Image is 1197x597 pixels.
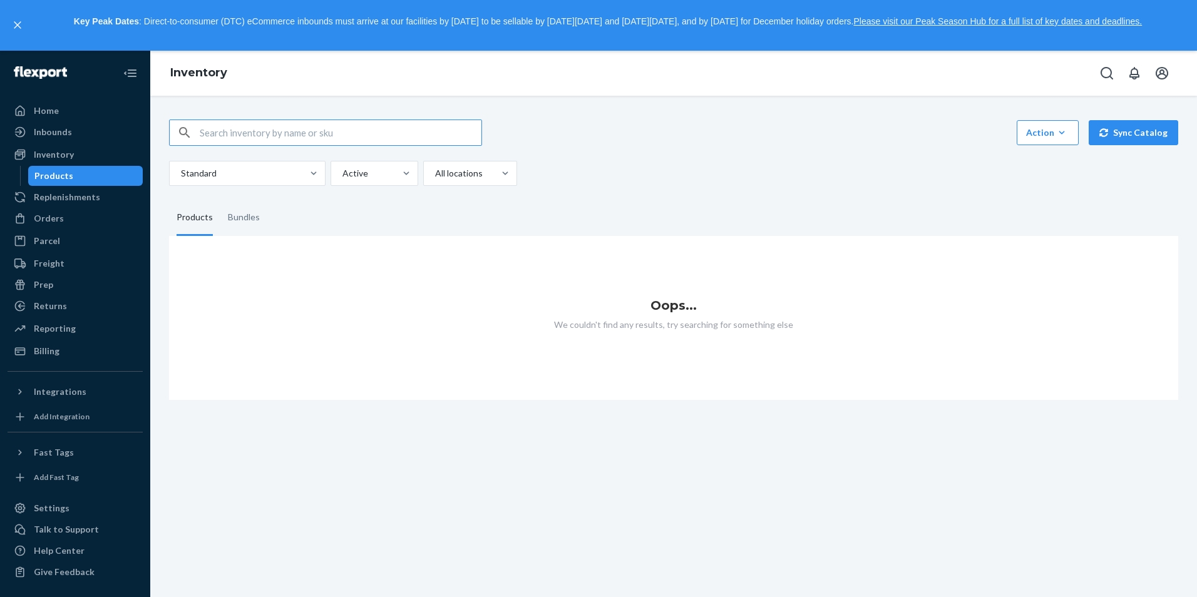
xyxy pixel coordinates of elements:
div: Freight [34,257,64,270]
button: Integrations [8,382,143,402]
div: Settings [34,502,69,514]
div: Billing [34,345,59,357]
div: Inventory [34,148,74,161]
a: Parcel [8,231,143,251]
div: Products [177,201,213,236]
input: Search inventory by name or sku [200,120,481,145]
a: Inbounds [8,122,143,142]
button: close, [11,19,24,31]
div: Products [34,170,73,182]
div: Add Integration [34,411,90,422]
div: Home [34,105,59,117]
div: Help Center [34,544,85,557]
div: Inbounds [34,126,72,138]
input: Standard [180,167,181,180]
button: Open account menu [1149,61,1174,86]
div: Give Feedback [34,566,95,578]
a: Add Integration [8,407,143,427]
a: Orders [8,208,143,228]
button: Sync Catalog [1089,120,1178,145]
a: Reporting [8,319,143,339]
a: Billing [8,341,143,361]
img: Flexport logo [14,66,67,79]
div: Prep [34,278,53,291]
button: Open Search Box [1094,61,1119,86]
div: Returns [34,300,67,312]
input: All locations [434,167,435,180]
div: Fast Tags [34,446,74,459]
p: : Direct-to-consumer (DTC) eCommerce inbounds must arrive at our facilities by [DATE] to be sella... [30,11,1186,33]
button: Give Feedback [8,562,143,582]
div: Replenishments [34,191,100,203]
div: Talk to Support [34,523,99,536]
span: Chat [28,9,53,20]
div: Add Fast Tag [34,472,79,482]
button: Close Navigation [118,61,143,86]
a: Settings [8,498,143,518]
a: Freight [8,253,143,273]
a: Replenishments [8,187,143,207]
strong: Key Peak Dates [74,16,139,26]
a: Help Center [8,541,143,561]
a: Add Fast Tag [8,467,143,487]
button: Fast Tags [8,442,143,462]
div: Bundles [228,201,260,236]
div: Action [1026,126,1069,139]
a: Inventory [170,66,227,79]
ol: breadcrumbs [160,55,237,91]
a: Returns [8,296,143,316]
button: Talk to Support [8,519,143,539]
input: Active [341,167,342,180]
div: Orders [34,212,64,225]
a: Home [8,101,143,121]
a: Products [28,166,143,186]
div: Parcel [34,235,60,247]
a: Inventory [8,145,143,165]
div: Reporting [34,322,76,335]
button: Open notifications [1122,61,1147,86]
a: Please visit our Peak Season Hub for a full list of key dates and deadlines. [853,16,1142,26]
button: Action [1017,120,1079,145]
a: Prep [8,275,143,295]
div: Integrations [34,385,86,398]
h1: Oops... [169,298,1178,312]
p: We couldn't find any results, try searching for something else [169,319,1178,331]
